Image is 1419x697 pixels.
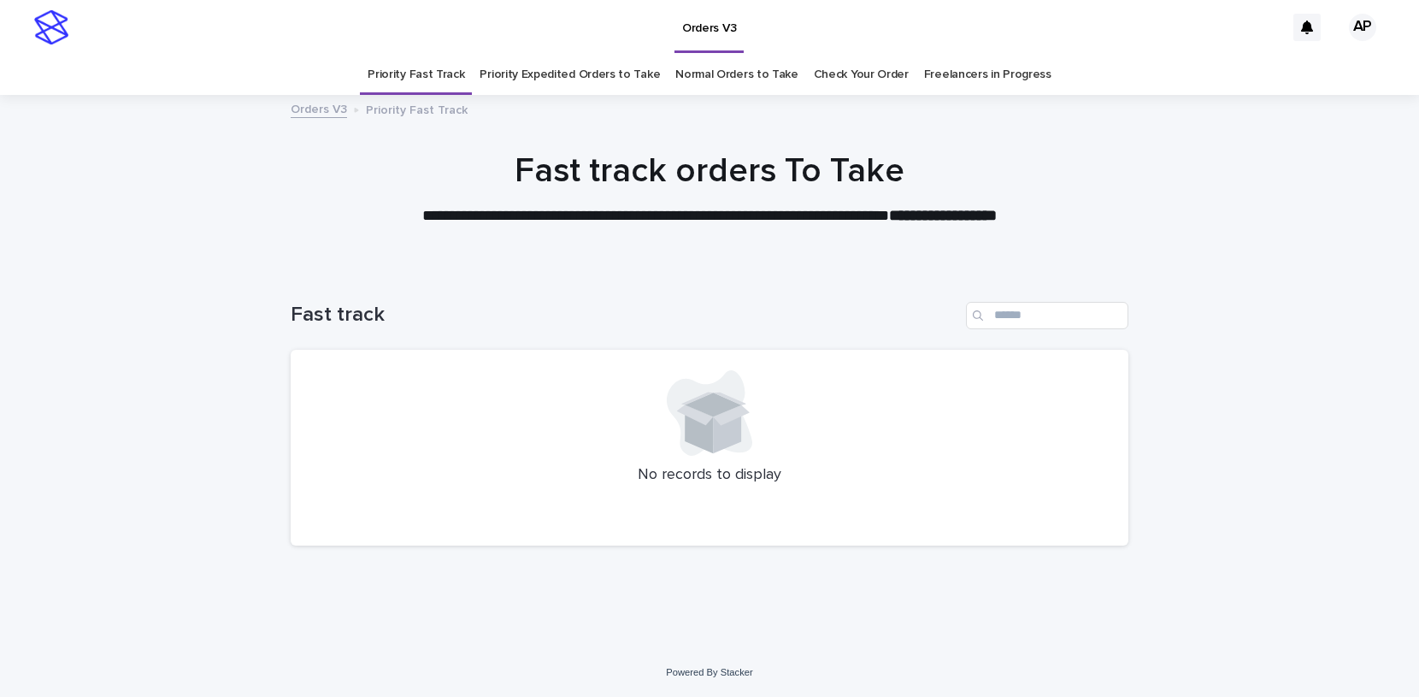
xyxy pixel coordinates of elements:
[366,99,468,118] p: Priority Fast Track
[924,55,1051,95] a: Freelancers in Progress
[675,55,798,95] a: Normal Orders to Take
[480,55,660,95] a: Priority Expedited Orders to Take
[291,98,347,118] a: Orders V3
[368,55,464,95] a: Priority Fast Track
[291,151,1128,192] h1: Fast track orders To Take
[291,303,959,328] h1: Fast track
[666,667,752,677] a: Powered By Stacker
[34,10,68,44] img: stacker-logo-s-only.png
[814,55,909,95] a: Check Your Order
[966,302,1128,329] input: Search
[311,466,1108,485] p: No records to display
[1349,14,1376,41] div: AP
